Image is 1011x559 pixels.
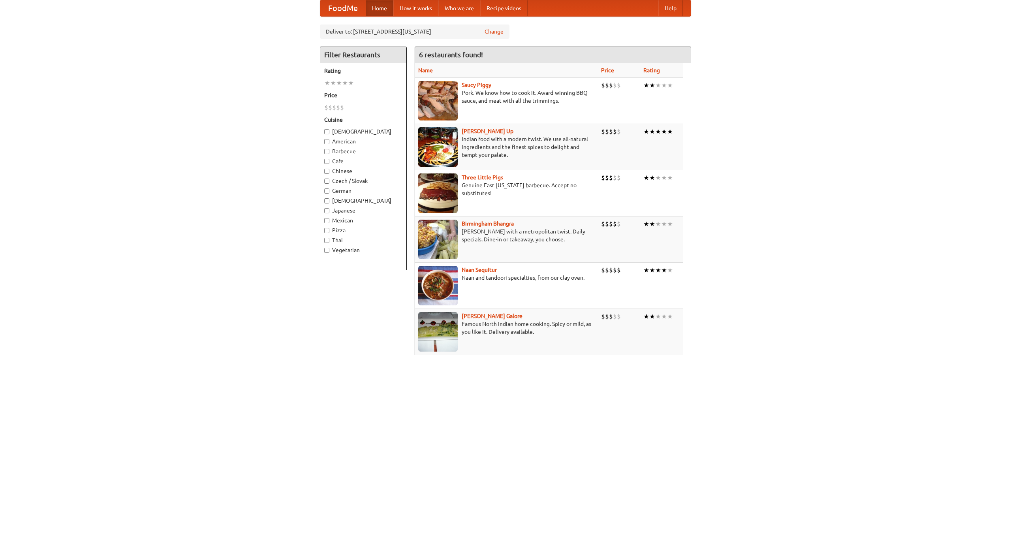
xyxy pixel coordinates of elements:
[643,312,649,321] li: ★
[342,79,348,87] li: ★
[418,320,595,336] p: Famous North Indian home cooking. Spicy or mild, as you like it. Delivery available.
[418,228,595,243] p: [PERSON_NAME] with a metropolitan twist. Daily specials. Dine-in or takeaway, you choose.
[348,79,354,87] li: ★
[661,173,667,182] li: ★
[328,103,332,112] li: $
[324,238,329,243] input: Thai
[667,266,673,275] li: ★
[324,147,402,155] label: Barbecue
[613,312,617,321] li: $
[320,24,509,39] div: Deliver to: [STREET_ADDRESS][US_STATE]
[418,312,458,352] img: currygalore.jpg
[667,220,673,228] li: ★
[366,0,393,16] a: Home
[613,173,617,182] li: $
[480,0,528,16] a: Recipe videos
[649,266,655,275] li: ★
[643,266,649,275] li: ★
[324,188,329,194] input: German
[324,177,402,185] label: Czech / Slovak
[667,312,673,321] li: ★
[655,266,661,275] li: ★
[605,312,609,321] li: $
[655,127,661,136] li: ★
[418,181,595,197] p: Genuine East [US_STATE] barbecue. Accept no substitutes!
[324,248,329,253] input: Vegetarian
[613,220,617,228] li: $
[324,179,329,184] input: Czech / Slovak
[649,312,655,321] li: ★
[462,174,503,181] a: Three Little Pigs
[609,173,613,182] li: $
[655,220,661,228] li: ★
[661,266,667,275] li: ★
[655,173,661,182] li: ★
[613,127,617,136] li: $
[609,220,613,228] li: $
[667,127,673,136] li: ★
[418,67,433,73] a: Name
[649,220,655,228] li: ★
[462,220,514,227] a: Birmingham Bhangra
[418,81,458,120] img: saucy.jpg
[601,173,605,182] li: $
[605,127,609,136] li: $
[617,127,621,136] li: $
[324,187,402,195] label: German
[609,127,613,136] li: $
[643,173,649,182] li: ★
[324,157,402,165] label: Cafe
[661,312,667,321] li: ★
[667,81,673,90] li: ★
[462,267,497,273] b: Naan Sequitur
[661,220,667,228] li: ★
[643,127,649,136] li: ★
[324,208,329,213] input: Japanese
[605,173,609,182] li: $
[462,128,513,134] a: [PERSON_NAME] Up
[617,173,621,182] li: $
[655,81,661,90] li: ★
[324,216,402,224] label: Mexican
[418,89,595,105] p: Pork. We know how to cook it. Award-winning BBQ sauce, and meat with all the trimmings.
[419,51,483,58] ng-pluralize: 6 restaurants found!
[324,91,402,99] h5: Price
[462,82,491,88] a: Saucy Piggy
[324,236,402,244] label: Thai
[609,266,613,275] li: $
[336,79,342,87] li: ★
[438,0,480,16] a: Who we are
[393,0,438,16] a: How it works
[649,173,655,182] li: ★
[324,218,329,223] input: Mexican
[643,81,649,90] li: ★
[324,228,329,233] input: Pizza
[661,81,667,90] li: ★
[601,266,605,275] li: $
[418,266,458,305] img: naansequitur.jpg
[601,312,605,321] li: $
[418,220,458,259] img: bhangra.jpg
[418,127,458,167] img: curryup.jpg
[649,127,655,136] li: ★
[324,67,402,75] h5: Rating
[605,266,609,275] li: $
[661,127,667,136] li: ★
[336,103,340,112] li: $
[462,313,522,319] a: [PERSON_NAME] Galore
[320,0,366,16] a: FoodMe
[601,127,605,136] li: $
[485,28,504,36] a: Change
[649,81,655,90] li: ★
[605,81,609,90] li: $
[601,220,605,228] li: $
[332,103,336,112] li: $
[324,159,329,164] input: Cafe
[643,220,649,228] li: ★
[324,139,329,144] input: American
[324,128,402,136] label: [DEMOGRAPHIC_DATA]
[324,116,402,124] h5: Cuisine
